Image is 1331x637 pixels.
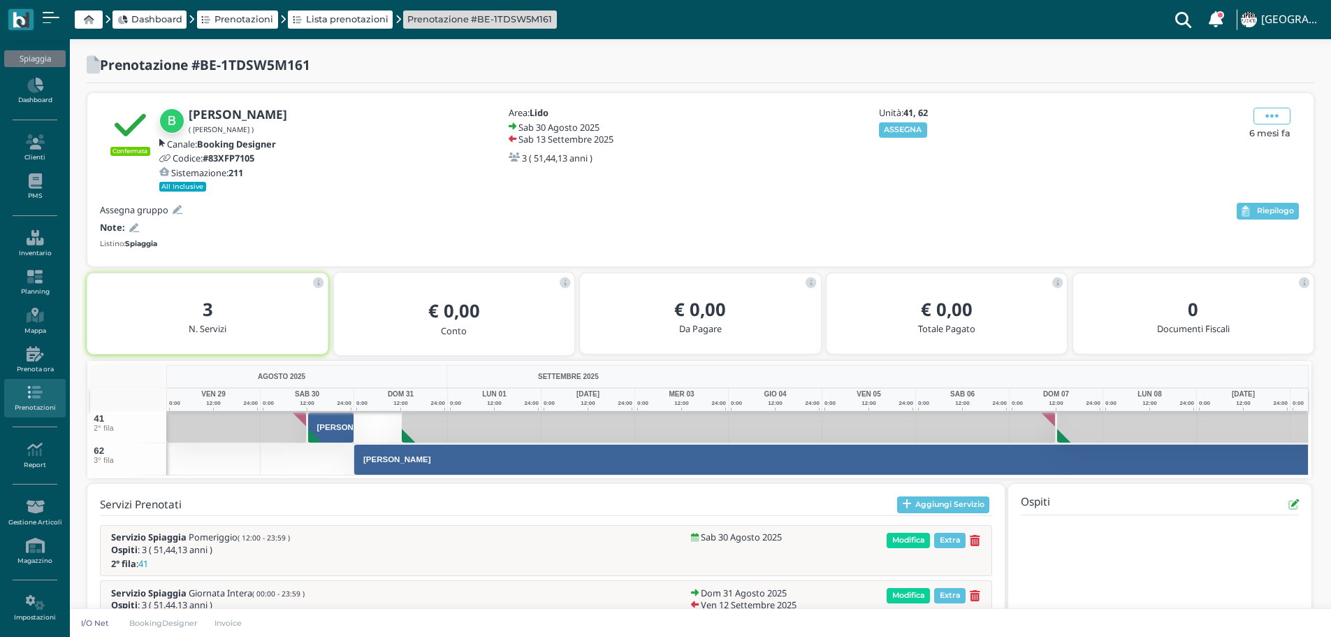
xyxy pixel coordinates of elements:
b: 3 [203,297,213,322]
a: Prenotazione #BE-1TDSW5M161 [407,13,552,26]
span: Giornata Intera [189,588,305,598]
b: € 0,00 [428,299,480,323]
a: Dashboard [117,13,182,26]
b: Servizio Spiaggia [111,531,187,543]
img: Belingheri Sabrina [159,108,184,134]
b: [PERSON_NAME] [189,106,287,122]
h5: : 3 ( 51,44,13 anni ) [111,545,290,554]
h2: Prenotazione #BE-1TDSW5M161 [100,57,310,72]
h5: Ven 12 Settembre 2025 [701,600,797,610]
h4: Ospiti [1021,496,1050,513]
p: I/O Net [78,617,112,629]
a: Mappa [4,302,65,341]
a: PMS [4,168,65,206]
h5: : 3 ( 51,44,13 anni ) [111,600,305,610]
h5: Sab 13 Settembre 2025 [518,134,613,144]
h5: Dom 31 Agosto 2025 [701,588,787,598]
small: ( [PERSON_NAME] ) [189,124,254,134]
b: Ospiti [111,543,138,556]
span: Pomeriggio [189,532,290,542]
a: Canale:Booking Designer [159,139,276,149]
div: Spiaggia [4,50,65,67]
a: Clienti [4,129,65,167]
small: ( 00:00 - 23:59 ) [252,589,305,599]
iframe: Help widget launcher [1232,594,1319,625]
small: Confermata [110,147,150,155]
a: Invoice [206,617,252,629]
small: Listino: [100,238,157,249]
span: Modifica [887,588,930,603]
h5: Da Pagare [591,324,809,334]
h5: Sab 30 Agosto 2025 [701,532,782,542]
b: 41, 62 [903,106,928,119]
span: Extra [934,533,966,548]
b: 0 [1188,297,1198,322]
img: ... [1241,12,1256,27]
h5: Documenti Fiscali [1084,324,1302,334]
h5: Area: [509,108,655,117]
a: Lista prenotazioni [293,13,388,26]
a: Dashboard [4,72,65,110]
span: 6 mesi fa [1249,127,1290,140]
small: All Inclusive [159,182,207,192]
b: 211 [228,166,243,179]
span: Modifica [887,533,930,548]
button: ASSEGNA [879,122,927,138]
span: Dashboard [131,13,182,26]
h5: : [111,559,286,568]
small: 3° fila [94,456,114,464]
small: 2° fila [94,424,114,432]
a: Prenotazioni [201,13,273,26]
b: Booking Designer [197,138,276,150]
b: 2° fila [111,557,136,570]
h5: 3 ( 51,44,13 anni ) [522,153,592,163]
b: € 0,00 [674,297,726,322]
h3: [PERSON_NAME] [358,455,436,464]
h5: Unità: [879,108,1026,117]
a: Codice:#83XFP7105 [159,153,254,163]
img: logo [13,12,29,28]
a: Prenotazioni [4,379,65,417]
button: Riepilogo [1237,203,1299,220]
h5: Canale: [167,139,276,149]
a: ... [GEOGRAPHIC_DATA] [1239,3,1323,36]
small: ( 12:00 - 23:59 ) [238,533,290,543]
b: € 0,00 [921,297,973,322]
h5: N. Servizi [99,324,317,334]
b: Spiaggia [125,239,157,248]
button: Aggiungi Servizio [897,496,990,513]
span: 41 [138,559,148,568]
a: BookingDesigner [120,617,206,629]
span: 62 [94,446,104,455]
span: Lista prenotazioni [306,13,388,26]
button: [PERSON_NAME] [308,412,354,443]
h5: Conto [345,326,563,336]
span: 41 [94,414,104,423]
a: Prenota ora [4,341,65,379]
a: Report [4,436,65,475]
h5: Totale Pagato [838,324,1056,334]
b: Note: [100,221,125,234]
a: Planning [4,264,65,302]
span: AGOSTO 2025 [258,371,305,382]
a: Inventario [4,224,65,263]
b: Lido [530,106,548,119]
h5: Assegna gruppo [100,205,168,215]
a: Gestione Articoli [4,494,65,532]
b: Servizio Spiaggia [111,587,187,599]
h4: [GEOGRAPHIC_DATA] [1261,14,1323,26]
a: Impostazioni [4,589,65,628]
h5: Codice: [173,153,254,163]
h4: Servizi Prenotati [100,499,182,511]
h5: Sistemazione: [171,168,243,178]
a: Magazzino [4,532,65,571]
b: #83XFP7105 [203,152,254,164]
b: Ospiti [111,599,138,611]
span: SETTEMBRE 2025 [538,371,599,382]
span: Prenotazioni [214,13,273,26]
span: Riepilogo [1257,206,1294,216]
h5: Sab 30 Agosto 2025 [518,122,599,132]
span: Extra [934,588,966,603]
h3: [PERSON_NAME] [312,423,390,431]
